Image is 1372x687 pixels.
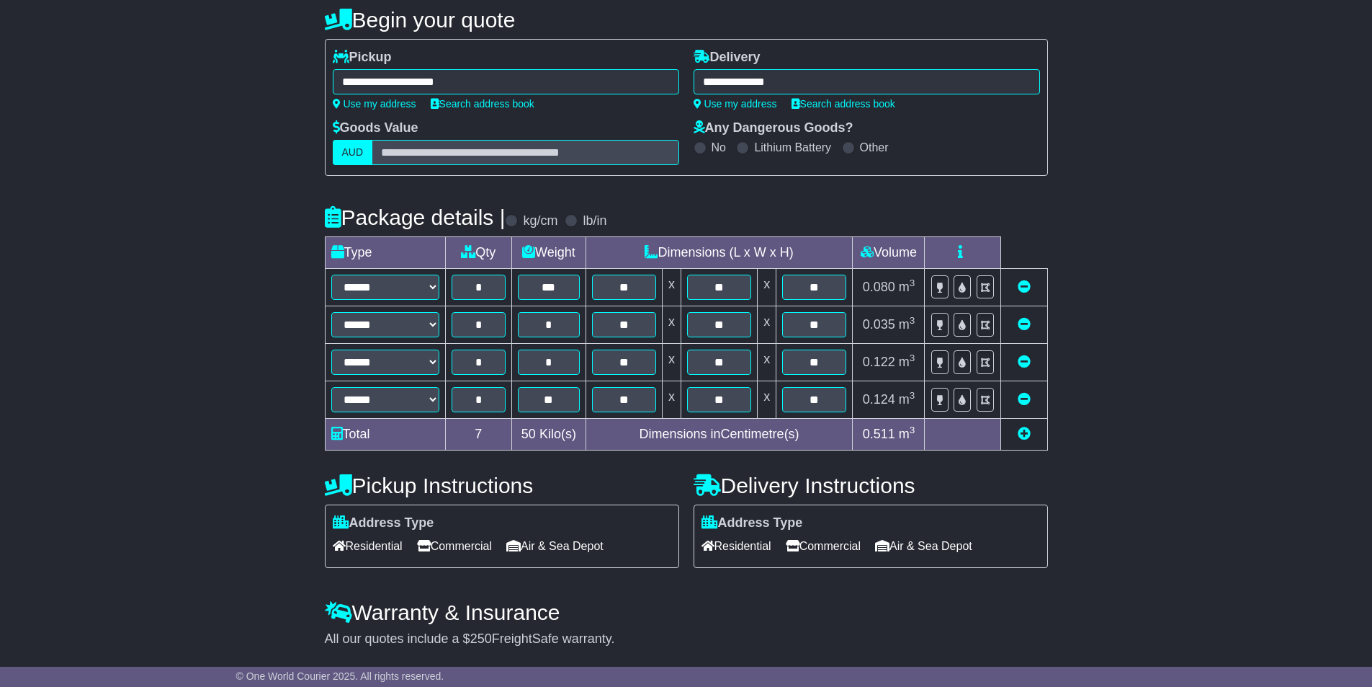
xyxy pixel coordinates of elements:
a: Add new item [1018,427,1031,441]
span: Air & Sea Depot [506,535,604,557]
label: No [712,141,726,154]
label: Other [860,141,889,154]
td: x [758,306,776,344]
label: Lithium Battery [754,141,831,154]
label: Address Type [333,515,434,531]
span: 250 [470,631,492,646]
sup: 3 [910,353,915,363]
a: Use my address [333,98,416,110]
label: lb/in [583,213,606,229]
label: Any Dangerous Goods? [694,120,853,136]
h4: Warranty & Insurance [325,600,1048,624]
h4: Pickup Instructions [325,474,679,497]
span: 0.035 [863,317,895,332]
span: m [899,317,915,332]
a: Remove this item [1018,280,1031,294]
a: Search address book [792,98,895,110]
span: m [899,280,915,294]
span: 0.122 [863,355,895,369]
a: Remove this item [1018,392,1031,407]
td: x [662,344,681,381]
a: Remove this item [1018,317,1031,332]
label: Goods Value [333,120,418,136]
td: Volume [853,237,925,269]
h4: Begin your quote [325,8,1048,32]
span: 50 [521,427,536,441]
h4: Package details | [325,205,506,229]
td: x [662,269,681,306]
span: 0.511 [863,427,895,441]
span: 0.080 [863,280,895,294]
a: Remove this item [1018,355,1031,369]
label: kg/cm [523,213,557,229]
label: Pickup [333,50,392,66]
td: 7 [445,419,512,451]
span: Commercial [417,535,492,557]
a: Search address book [431,98,534,110]
div: All our quotes include a $ FreightSafe warranty. [325,631,1048,647]
a: Use my address [694,98,777,110]
span: m [899,355,915,369]
span: Residential [333,535,403,557]
td: x [758,344,776,381]
td: Kilo(s) [512,419,586,451]
td: Total [325,419,445,451]
h4: Delivery Instructions [694,474,1048,497]
span: Commercial [786,535,861,557]
span: 0.124 [863,392,895,407]
td: x [758,381,776,419]
sup: 3 [910,278,915,288]
sup: 3 [910,390,915,401]
label: Address Type [701,515,803,531]
span: m [899,427,915,441]
td: x [758,269,776,306]
td: Dimensions in Centimetre(s) [586,419,853,451]
td: Weight [512,237,586,269]
span: © One World Courier 2025. All rights reserved. [236,670,444,682]
span: Residential [701,535,771,557]
sup: 3 [910,425,915,435]
td: x [662,381,681,419]
label: Delivery [694,50,761,66]
td: Dimensions (L x W x H) [586,237,853,269]
span: Air & Sea Depot [875,535,972,557]
sup: 3 [910,315,915,326]
label: AUD [333,140,373,165]
span: m [899,392,915,407]
td: x [662,306,681,344]
td: Type [325,237,445,269]
td: Qty [445,237,512,269]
